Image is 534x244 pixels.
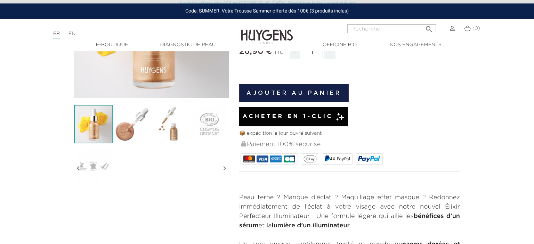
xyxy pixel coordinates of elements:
[270,155,282,162] img: AMEX
[272,222,350,229] strong: lumière d’un illuminateur
[330,157,350,161] span: 4X PayPal
[241,141,246,146] img: Paiement 100% sécurisé
[239,84,349,102] button: Ajouter au panier
[425,23,433,31] i: 
[324,47,335,59] span: +
[239,130,460,137] p: 📦 expédition le jour ouvré suivant
[274,45,283,64] div: TTC
[241,18,293,45] img: Huygens
[239,193,460,230] p: Peau terne ? Manque d’éclat ? Maquillage effet masque ? Redonnez immédiatement de l’éclat à votre...
[74,151,82,186] i: 
[74,105,113,143] img: L'Élixir Perfecteur Illuminateur
[472,26,480,31] span: (0)
[304,155,317,162] img: google_pay
[68,31,75,36] a: EN
[239,47,272,56] span: 26,90 €
[241,137,460,152] div: Paiement 100% sécurisé
[305,41,374,49] a: Officine Bio
[53,31,60,39] a: FR
[284,155,295,162] img: CB_NATIONALE
[77,41,147,49] a: E-Boutique
[220,151,229,186] i: 
[257,155,268,162] img: VISA
[50,30,217,38] div: |
[153,41,222,49] a: Diagnostic de peau
[290,47,300,59] span: -
[423,22,435,32] button: 
[381,41,450,49] a: Nos engagements
[347,24,436,33] input: Rechercher
[302,46,323,58] input: Quantité
[243,155,255,162] img: MASTERCARD
[239,213,460,229] strong: bénéfices d’un sérum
